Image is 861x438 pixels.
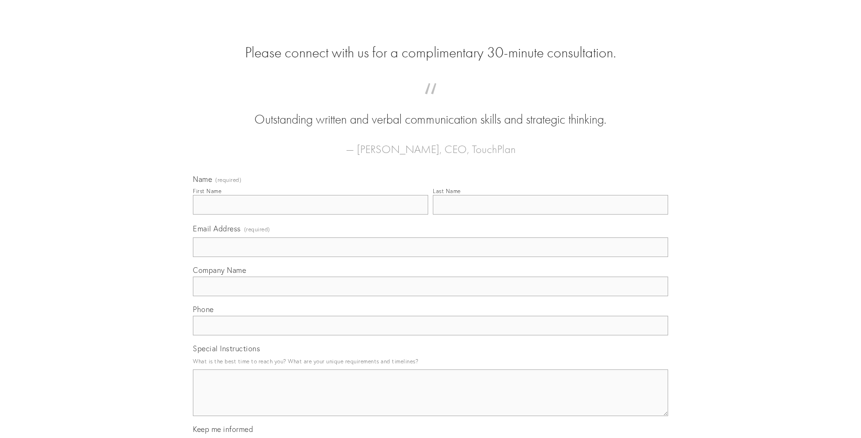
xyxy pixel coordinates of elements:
h2: Please connect with us for a complimentary 30-minute consultation. [193,44,668,62]
p: What is the best time to reach you? What are your unique requirements and timelines? [193,355,668,368]
span: “ [208,92,653,111]
span: Keep me informed [193,424,253,434]
span: Name [193,174,212,184]
span: Email Address [193,224,241,233]
blockquote: Outstanding written and verbal communication skills and strategic thinking. [208,92,653,129]
div: Last Name [433,188,461,195]
span: Special Instructions [193,344,260,353]
span: (required) [215,177,241,183]
div: First Name [193,188,221,195]
span: Phone [193,305,214,314]
span: (required) [244,223,270,236]
figcaption: — [PERSON_NAME], CEO, TouchPlan [208,129,653,159]
span: Company Name [193,265,246,275]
